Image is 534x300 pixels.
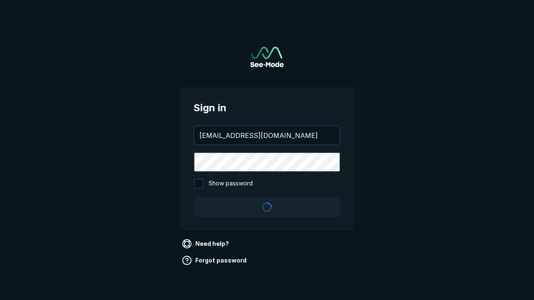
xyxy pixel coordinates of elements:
a: Forgot password [180,254,250,267]
span: Show password [209,179,253,189]
span: Sign in [194,100,340,115]
input: your@email.com [194,126,340,145]
img: See-Mode Logo [250,47,284,67]
a: Need help? [180,237,232,250]
a: Go to sign in [250,47,284,67]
